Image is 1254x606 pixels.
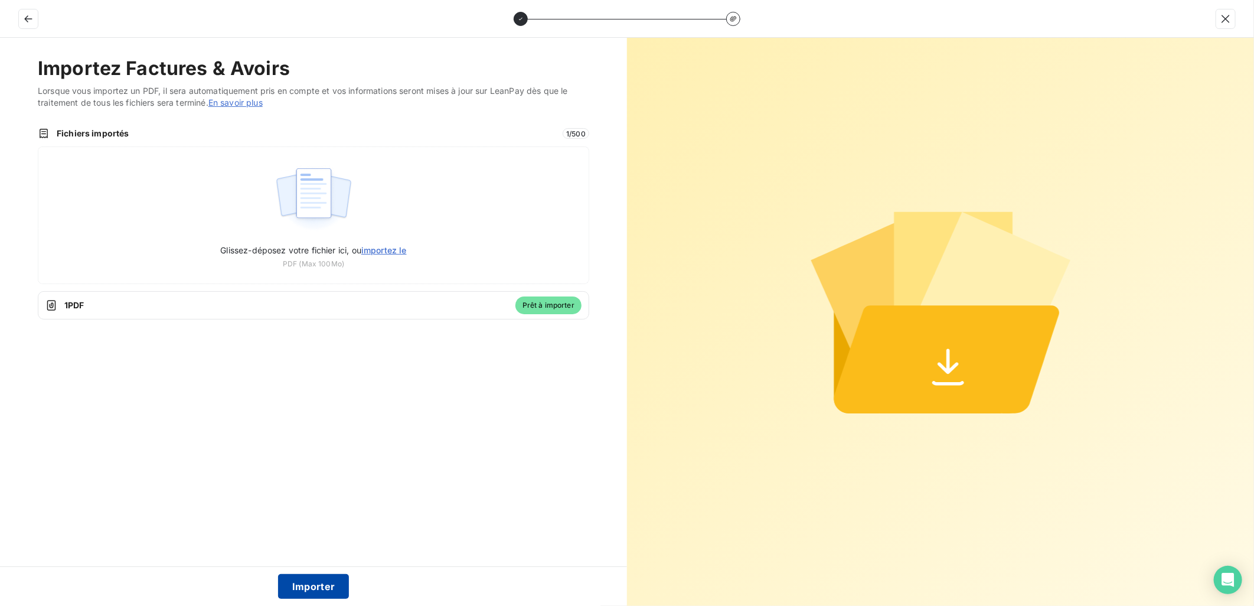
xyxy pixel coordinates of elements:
span: Fichiers importés [57,128,556,139]
span: Prêt à importer [515,297,582,314]
span: Glissez-déposez votre fichier ici, ou [220,245,406,255]
button: Importer [278,574,350,599]
a: En savoir plus [208,97,263,107]
div: Open Intercom Messenger [1214,566,1242,594]
img: illustration [275,161,353,237]
h2: Importez Factures & Avoirs [38,57,589,80]
span: Lorsque vous importez un PDF, il sera automatiquement pris en compte et vos informations seront m... [38,85,589,109]
span: importez le [361,245,407,255]
span: 1 PDF [64,299,508,311]
span: PDF (Max 100Mo) [283,259,344,269]
span: 1 / 500 [563,128,589,139]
